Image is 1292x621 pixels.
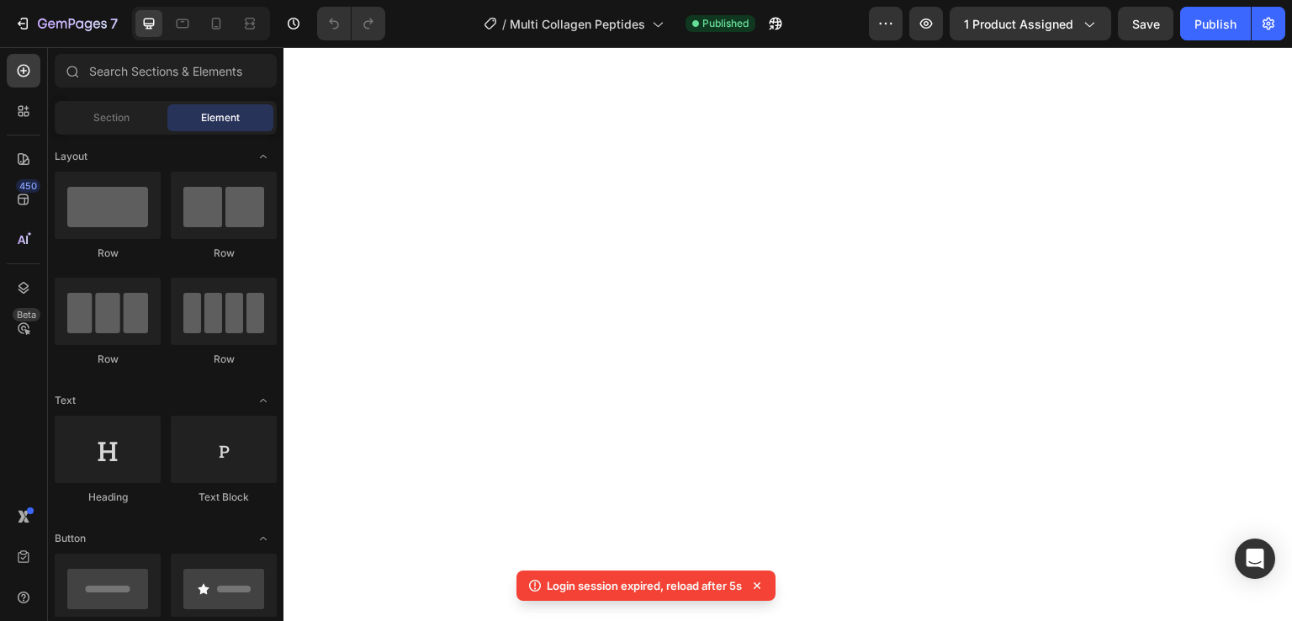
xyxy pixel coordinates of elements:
[55,352,161,367] div: Row
[283,47,1292,621] iframe: Design area
[55,393,76,408] span: Text
[702,16,749,31] span: Published
[1118,7,1173,40] button: Save
[250,387,277,414] span: Toggle open
[1180,7,1251,40] button: Publish
[171,490,277,505] div: Text Block
[16,179,40,193] div: 450
[55,149,87,164] span: Layout
[55,531,86,546] span: Button
[171,352,277,367] div: Row
[55,490,161,505] div: Heading
[1235,539,1275,579] div: Open Intercom Messenger
[547,577,742,594] p: Login session expired, reload after 5s
[317,7,385,40] div: Undo/Redo
[7,7,125,40] button: 7
[110,13,118,34] p: 7
[510,15,645,33] span: Multi Collagen Peptides
[55,54,277,88] input: Search Sections & Elements
[55,246,161,261] div: Row
[250,143,277,170] span: Toggle open
[171,246,277,261] div: Row
[964,15,1073,33] span: 1 product assigned
[250,525,277,552] span: Toggle open
[1132,17,1160,31] span: Save
[13,308,40,321] div: Beta
[93,110,130,125] span: Section
[502,15,506,33] span: /
[950,7,1111,40] button: 1 product assigned
[1194,15,1236,33] div: Publish
[201,110,240,125] span: Element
